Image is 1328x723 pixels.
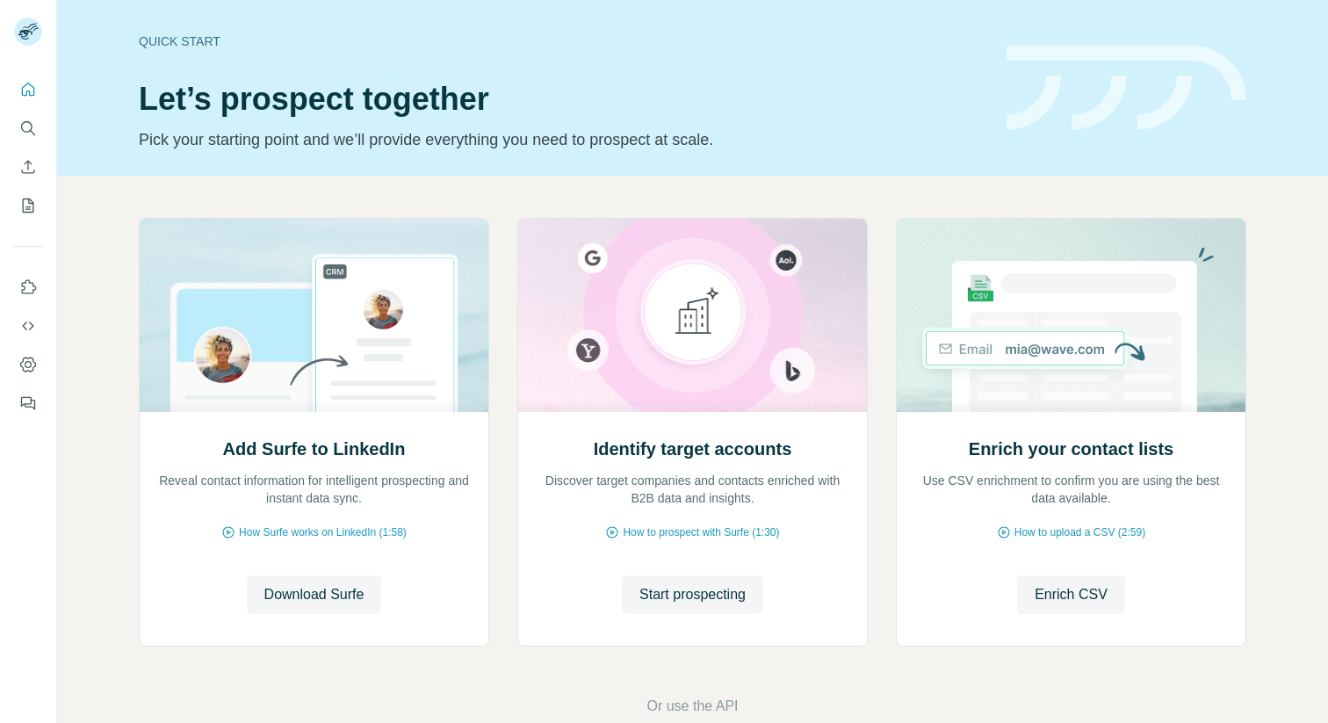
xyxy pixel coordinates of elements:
img: Add Surfe to LinkedIn [139,219,489,412]
button: Start prospecting [622,575,763,614]
img: Identify target accounts [517,219,868,412]
button: Use Surfe on LinkedIn [14,271,42,303]
button: My lists [14,190,42,221]
span: Start prospecting [639,584,746,605]
p: Discover target companies and contacts enriched with B2B data and insights. [536,472,849,507]
button: Enrich CSV [14,151,42,183]
img: banner [1007,46,1246,131]
h2: Identify target accounts [594,437,792,461]
p: Use CSV enrichment to confirm you are using the best data available. [914,472,1228,507]
button: Search [14,112,42,144]
button: Download Surfe [247,575,382,614]
span: How to prospect with Surfe (1:30) [623,524,779,540]
button: Quick start [14,74,42,105]
button: Use Surfe API [14,310,42,342]
span: How Surfe works on LinkedIn (1:58) [239,524,407,540]
button: Feedback [14,387,42,419]
span: Enrich CSV [1035,584,1108,605]
h1: Let’s prospect together [139,82,985,117]
button: Or use the API [646,696,738,717]
span: Download Surfe [264,584,364,605]
h2: Enrich your contact lists [969,437,1173,461]
p: Pick your starting point and we’ll provide everything you need to prospect at scale. [139,127,985,152]
button: Dashboard [14,349,42,380]
h2: Add Surfe to LinkedIn [223,437,406,461]
div: Quick start [139,33,985,50]
button: Enrich CSV [1017,575,1125,614]
p: Reveal contact information for intelligent prospecting and instant data sync. [157,472,471,507]
span: How to upload a CSV (2:59) [1014,524,1145,540]
img: Enrich your contact lists [896,219,1246,412]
